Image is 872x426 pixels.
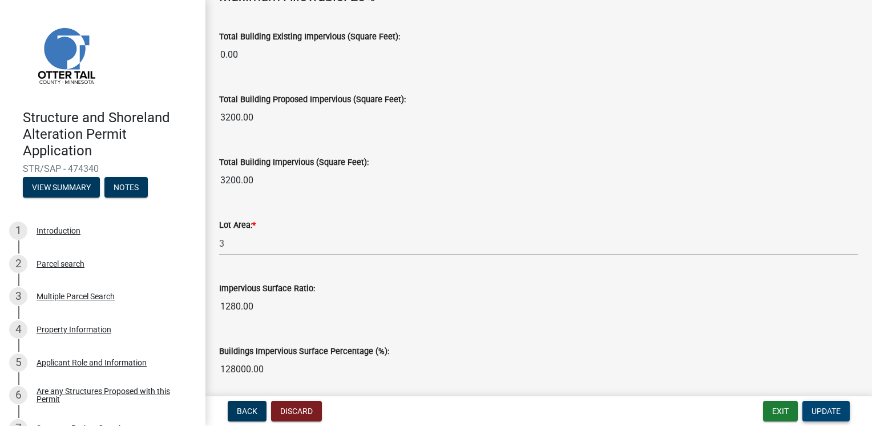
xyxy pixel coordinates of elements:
button: Back [228,401,267,421]
h4: Structure and Shoreland Alteration Permit Application [23,110,196,159]
div: 4 [9,320,27,339]
wm-modal-confirm: Summary [23,184,100,193]
div: 2 [9,255,27,273]
div: Parcel search [37,260,84,268]
button: Discard [271,401,322,421]
label: Total Building Existing Impervious (Square Feet): [219,33,400,41]
div: Property Information [37,325,111,333]
span: Back [237,407,257,416]
div: 3 [9,287,27,306]
wm-modal-confirm: Notes [104,184,148,193]
label: Buildings Impervious Surface Percentage (%): [219,348,389,356]
div: 6 [9,386,27,404]
button: Notes [104,177,148,198]
button: View Summary [23,177,100,198]
div: Are any Structures Proposed with this Permit [37,387,187,403]
button: Exit [763,401,798,421]
label: Impervious Surface Ratio: [219,285,315,293]
label: Lot Area: [219,222,256,230]
img: Otter Tail County, Minnesota [23,12,108,98]
div: Applicant Role and Information [37,359,147,367]
div: Multiple Parcel Search [37,292,115,300]
label: Total Building Proposed Impervious (Square Feet): [219,96,406,104]
span: Update [812,407,841,416]
div: 1 [9,222,27,240]
button: Update [802,401,850,421]
div: 5 [9,353,27,372]
span: STR/SAP - 474340 [23,163,183,174]
label: Total Building Impervious (Square Feet): [219,159,369,167]
div: Introduction [37,227,80,235]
